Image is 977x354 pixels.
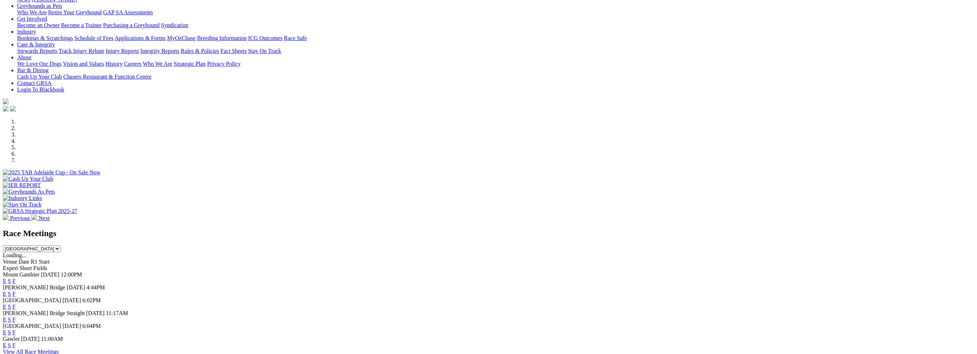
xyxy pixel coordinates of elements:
[59,48,104,54] a: Track Injury Rebate
[3,278,6,284] a: E
[86,284,105,290] span: 4:44PM
[3,323,61,329] span: [GEOGRAPHIC_DATA]
[284,35,307,41] a: Race Safe
[3,99,9,104] img: logo-grsa-white.png
[3,271,40,278] span: Mount Gambier
[33,265,47,271] span: Fields
[8,316,11,323] a: S
[197,35,247,41] a: Breeding Information
[140,48,179,54] a: Integrity Reports
[48,9,102,15] a: Retire Your Greyhound
[17,80,51,86] a: Contact GRSA
[17,41,55,48] a: Care & Integrity
[12,278,16,284] a: F
[106,48,139,54] a: Injury Reports
[8,291,11,297] a: S
[10,215,30,221] span: Previous
[106,310,128,316] span: 11:17AM
[31,215,50,221] a: Next
[103,22,160,28] a: Purchasing a Greyhound
[3,316,6,323] a: E
[41,271,60,278] span: [DATE]
[61,22,102,28] a: Become a Trainer
[21,336,40,342] span: [DATE]
[17,35,974,41] div: Industry
[221,48,247,54] a: Fact Sheets
[103,9,153,15] a: GAP SA Assessments
[86,310,105,316] span: [DATE]
[3,195,42,201] img: Industry Links
[17,16,47,22] a: Get Involved
[17,22,974,29] div: Get Involved
[207,61,241,67] a: Privacy Policy
[17,54,31,60] a: About
[31,214,37,220] img: chevron-right-pager-white.svg
[17,86,64,93] a: Login To Blackbook
[3,215,31,221] a: Previous
[161,22,188,28] a: Syndication
[17,74,974,80] div: Bar & Dining
[12,316,16,323] a: F
[3,291,6,297] a: E
[3,259,17,265] span: Venue
[17,74,62,80] a: Cash Up Your Club
[39,215,50,221] span: Next
[17,29,36,35] a: Industry
[17,67,49,73] a: Bar & Dining
[3,329,6,335] a: E
[174,61,206,67] a: Strategic Plan
[3,284,65,290] span: [PERSON_NAME] Bridge
[19,259,29,265] span: Date
[31,259,50,265] span: R1 Start
[8,329,11,335] a: S
[62,323,81,329] span: [DATE]
[17,3,62,9] a: Greyhounds as Pets
[3,229,974,238] h2: Race Meetings
[3,201,41,208] img: Stay On Track
[82,297,101,303] span: 6:02PM
[12,304,16,310] a: F
[124,61,141,67] a: Careers
[12,291,16,297] a: F
[3,214,9,220] img: chevron-left-pager-white.svg
[248,48,281,54] a: Stay On Track
[3,342,6,348] a: E
[3,304,6,310] a: E
[3,208,77,214] img: GRSA Strategic Plan 2025-27
[41,336,63,342] span: 11:00AM
[3,310,85,316] span: [PERSON_NAME] Bridge Straight
[3,106,9,111] img: facebook.svg
[8,342,11,348] a: S
[82,323,101,329] span: 6:04PM
[8,278,11,284] a: S
[12,329,16,335] a: F
[74,35,113,41] a: Schedule of Fees
[12,342,16,348] a: F
[17,35,73,41] a: Bookings & Scratchings
[10,106,16,111] img: twitter.svg
[3,297,61,303] span: [GEOGRAPHIC_DATA]
[3,169,101,176] img: 2025 TAB Adelaide Cup - On Sale Now
[20,265,32,271] span: Short
[115,35,166,41] a: Applications & Forms
[62,297,81,303] span: [DATE]
[3,252,26,258] span: Loading...
[3,176,53,182] img: Cash Up Your Club
[3,189,55,195] img: Greyhounds As Pets
[61,271,82,278] span: 12:00PM
[143,61,172,67] a: Who We Are
[17,48,57,54] a: Stewards Reports
[248,35,282,41] a: ICG Outcomes
[17,61,974,67] div: About
[17,9,47,15] a: Who We Are
[167,35,196,41] a: MyOzChase
[67,284,85,290] span: [DATE]
[63,74,151,80] a: Chasers Restaurant & Function Centre
[17,9,974,16] div: Greyhounds as Pets
[17,48,974,54] div: Care & Integrity
[17,61,61,67] a: We Love Our Dogs
[3,265,18,271] span: Expert
[105,61,122,67] a: History
[17,22,60,28] a: Become an Owner
[3,182,41,189] img: IER REPORT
